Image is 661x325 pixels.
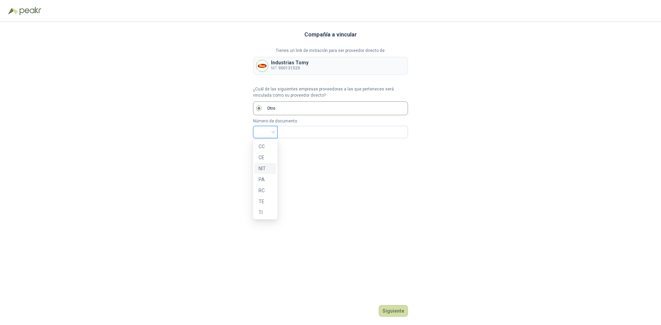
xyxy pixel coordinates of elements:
[254,152,276,163] div: CE
[259,154,272,161] div: CE
[253,86,408,99] p: ¿Cuál de las siguientes empresas proveedoras a las que perteneces será vinculada como su proveedo...
[253,47,408,54] p: Tienes un link de invitación para ser proveedor directo de:
[254,163,276,174] div: NIT
[379,305,408,317] button: Siguiente
[254,207,276,218] div: TI
[8,8,18,14] img: Logo
[259,198,272,205] div: TE
[304,30,357,39] h3: Compañía a vincular
[254,141,276,152] div: CC
[19,7,41,15] img: Peakr
[254,196,276,207] div: TE
[271,60,308,65] p: Industrias Tomy
[256,60,268,72] img: Company Logo
[254,185,276,196] div: RC
[259,165,272,172] div: NIT
[259,143,272,150] div: CC
[271,65,308,72] p: NIT
[259,176,272,183] div: PA
[253,118,408,124] p: Número de documento
[254,174,276,185] div: PA
[267,105,275,112] p: Otro
[259,209,272,216] div: TI
[259,187,272,194] div: RC
[278,66,300,71] b: 900131529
